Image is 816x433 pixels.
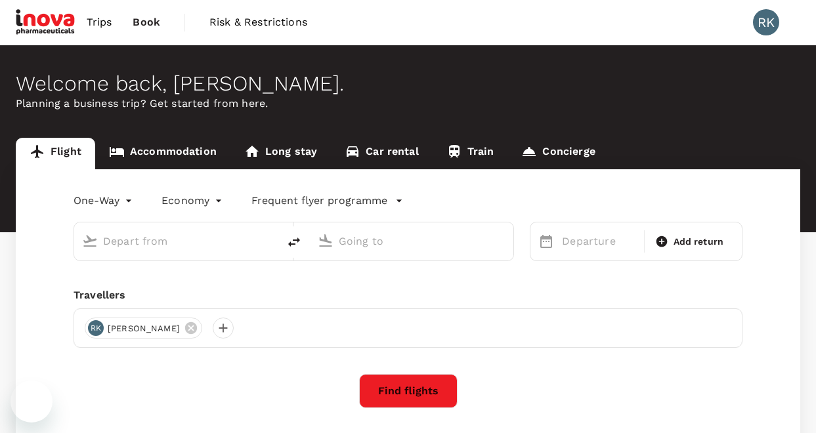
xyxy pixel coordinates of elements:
div: RK[PERSON_NAME] [85,318,202,339]
a: Long stay [230,138,331,169]
p: Departure [562,234,635,249]
a: Accommodation [95,138,230,169]
button: delete [278,226,310,258]
p: Planning a business trip? Get started from here. [16,96,800,112]
a: Flight [16,138,95,169]
input: Going to [339,231,486,251]
span: [PERSON_NAME] [100,322,188,335]
a: Concierge [507,138,609,169]
div: Travellers [74,287,742,303]
button: Open [269,239,272,242]
span: Risk & Restrictions [209,14,307,30]
img: iNova Pharmaceuticals [16,8,76,37]
button: Find flights [359,374,458,408]
span: Book [133,14,160,30]
iframe: Button to launch messaging window [11,381,53,423]
div: One-Way [74,190,135,211]
div: RK [88,320,104,336]
div: RK [753,9,779,35]
p: Frequent flyer programme [251,193,387,209]
a: Car rental [331,138,433,169]
div: Welcome back , [PERSON_NAME] . [16,72,800,96]
a: Train [433,138,508,169]
button: Open [504,239,507,242]
span: Trips [87,14,112,30]
button: Frequent flyer programme [251,193,403,209]
span: Add return [674,235,724,249]
input: Depart from [103,231,251,251]
div: Economy [161,190,225,211]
